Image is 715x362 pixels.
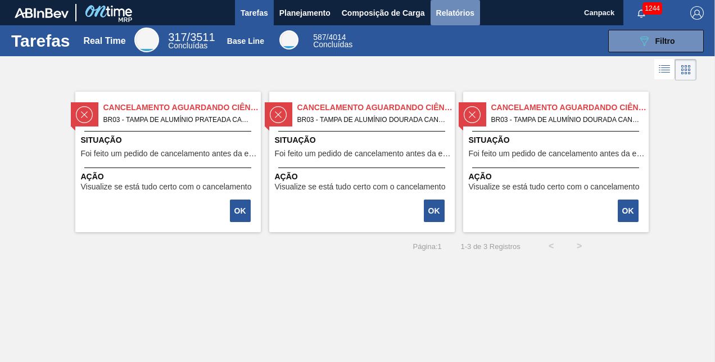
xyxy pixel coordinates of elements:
img: Logout [690,6,704,20]
span: Cancelamento aguardando ciência [297,102,455,114]
img: status [76,106,93,123]
span: BR03 - TAMPA DE ALUMÍNIO DOURADA CANPACK CDL Pedido - 709081 [297,114,446,126]
span: Concluídas [168,41,207,50]
span: Visualize se está tudo certo com o cancelamento [81,183,252,191]
h1: Tarefas [11,34,70,47]
span: Cancelamento aguardando ciência [491,102,649,114]
div: Completar tarefa: 30243622 [619,198,640,223]
img: status [270,106,287,123]
div: Completar tarefa: 30241769 [231,198,252,223]
span: 317 [168,31,187,43]
span: Visualize se está tudo certo com o cancelamento [469,183,640,191]
span: Ação [275,171,452,183]
span: Concluídas [313,40,352,49]
span: Foi feito um pedido de cancelamento antes da etapa de aguardando faturamento [81,150,258,158]
span: / 3511 [168,31,215,43]
div: Real Time [83,36,125,46]
span: Situação [469,134,646,146]
span: 1 - 3 de 3 Registros [459,242,521,251]
img: status [464,106,481,123]
span: Foi feito um pedido de cancelamento antes da etapa de aguardando faturamento [275,150,452,158]
span: Situação [275,134,452,146]
button: OK [618,200,639,222]
span: Foi feito um pedido de cancelamento antes da etapa de aguardando faturamento [469,150,646,158]
span: Ação [469,171,646,183]
div: Base Line [313,34,352,48]
span: Relatórios [436,6,474,20]
div: Base Line [279,30,298,49]
div: Real Time [134,28,159,52]
span: BR03 - TAMPA DE ALUMÍNIO DOURADA CANPACK CDL Pedido - 780648 [491,114,640,126]
button: OK [424,200,445,222]
div: Visão em Lista [654,59,675,80]
img: TNhmsLtSVTkK8tSr43FrP2fwEKptu5GPRR3wAAAABJRU5ErkJggg== [15,8,69,18]
div: Visão em Cards [675,59,696,80]
button: OK [230,200,251,222]
span: 1244 [642,2,662,15]
span: Visualize se está tudo certo com o cancelamento [275,183,446,191]
span: / 4014 [313,33,346,42]
div: Completar tarefa: 30241771 [425,198,446,223]
span: Ação [81,171,258,183]
span: 587 [313,33,326,42]
span: Situação [81,134,258,146]
button: < [537,232,565,260]
div: Real Time [168,33,215,49]
span: Filtro [655,37,675,46]
button: Notificações [623,5,659,21]
div: Base Line [227,37,264,46]
span: BR03 - TAMPA DE ALUMÍNIO PRATEADA CANPACK CDL Pedido - 709071 [103,114,252,126]
span: Planejamento [279,6,331,20]
span: Tarefas [241,6,268,20]
button: Filtro [608,30,704,52]
span: Composição de Carga [342,6,425,20]
button: > [565,232,594,260]
span: Cancelamento aguardando ciência [103,102,261,114]
span: Página : 1 [413,242,441,251]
